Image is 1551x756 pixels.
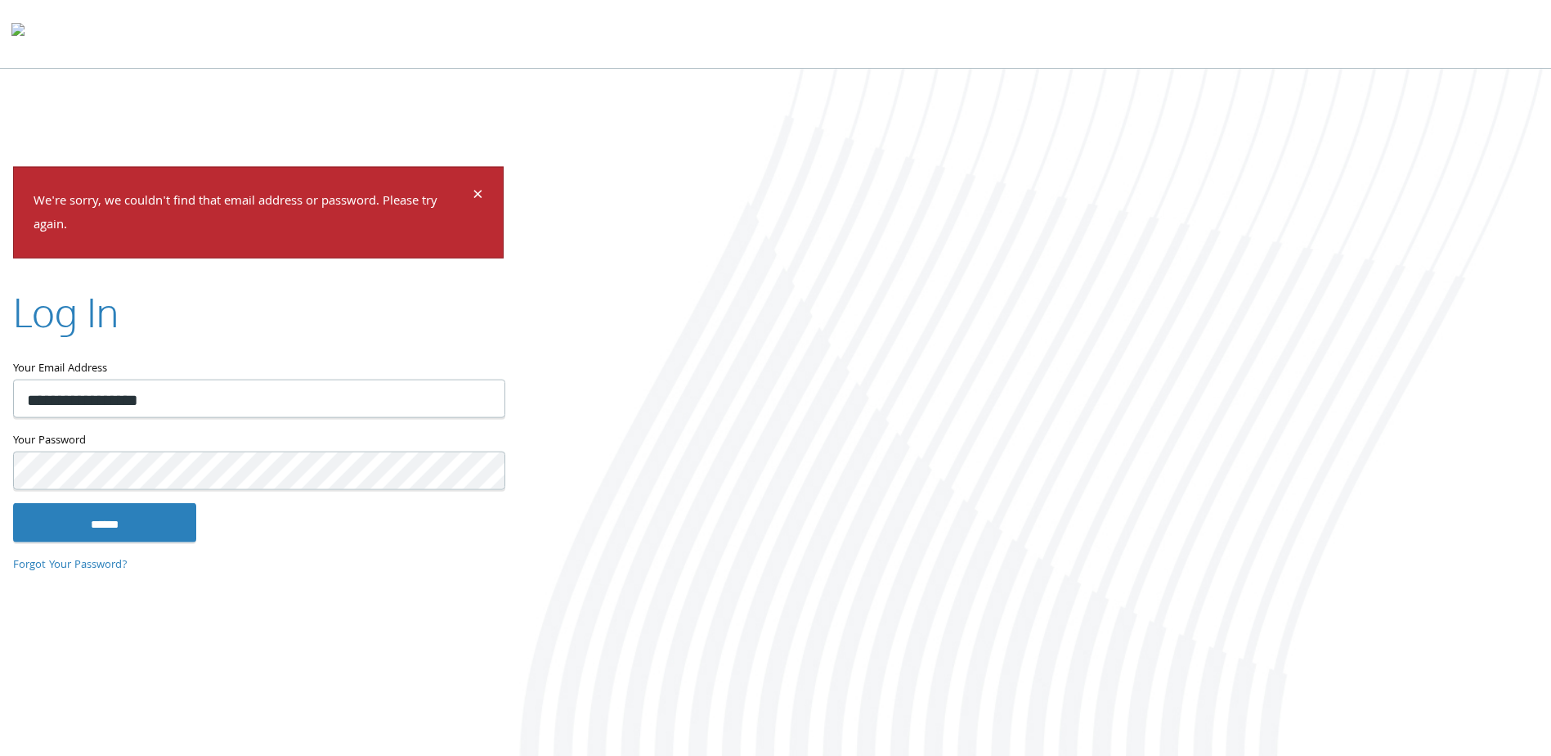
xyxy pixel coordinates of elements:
[473,187,483,207] button: Dismiss alert
[13,284,119,339] h2: Log In
[473,181,483,213] span: ×
[13,556,128,574] a: Forgot Your Password?
[11,17,25,50] img: todyl-logo-dark.svg
[34,191,470,238] p: We're sorry, we couldn't find that email address or password. Please try again.
[13,430,504,451] label: Your Password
